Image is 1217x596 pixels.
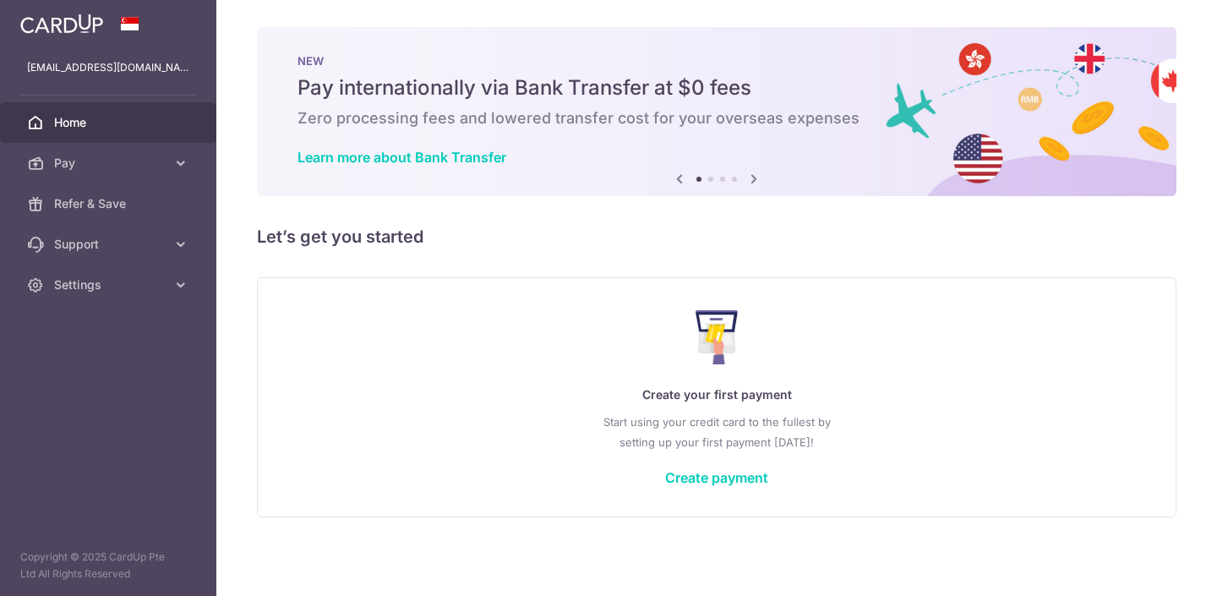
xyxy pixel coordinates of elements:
[20,14,103,34] img: CardUp
[292,385,1142,405] p: Create your first payment
[665,469,768,486] a: Create payment
[54,236,166,253] span: Support
[257,27,1176,196] img: Bank transfer banner
[297,54,1136,68] p: NEW
[696,310,739,364] img: Make Payment
[54,195,166,212] span: Refer & Save
[54,276,166,293] span: Settings
[297,149,506,166] a: Learn more about Bank Transfer
[257,223,1176,250] h5: Let’s get you started
[297,74,1136,101] h5: Pay internationally via Bank Transfer at $0 fees
[54,114,166,131] span: Home
[27,59,189,76] p: [EMAIL_ADDRESS][DOMAIN_NAME]
[292,412,1142,452] p: Start using your credit card to the fullest by setting up your first payment [DATE]!
[54,155,166,172] span: Pay
[297,108,1136,128] h6: Zero processing fees and lowered transfer cost for your overseas expenses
